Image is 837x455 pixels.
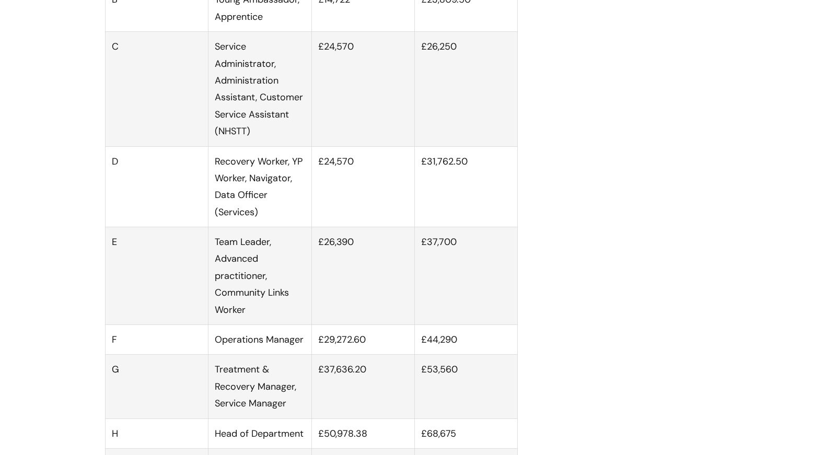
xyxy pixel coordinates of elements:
td: Recovery Worker, YP Worker, Navigator, Data Officer (Services) [208,146,311,227]
td: C [106,32,208,146]
td: £50,978.38 [311,418,414,448]
td: H [106,418,208,448]
td: £53,560 [414,355,517,418]
td: £26,390 [311,227,414,325]
td: F [106,325,208,355]
td: Team Leader, Advanced practitioner, Community Links Worker [208,227,311,325]
td: Treatment & Recovery Manager, Service Manager [208,355,311,418]
td: £31,762.50 [414,146,517,227]
td: £37,700 [414,227,517,325]
td: £24,570 [311,32,414,146]
td: £44,290 [414,325,517,355]
td: E [106,227,208,325]
td: D [106,146,208,227]
td: Operations Manager [208,325,311,355]
td: £26,250 [414,32,517,146]
td: Service Administrator, Administration Assistant, Customer Service Assistant (NHSTT) [208,32,311,146]
td: Head of Department [208,418,311,448]
td: £37,636.20 [311,355,414,418]
td: £24,570 [311,146,414,227]
td: £68,675 [414,418,517,448]
td: G [106,355,208,418]
td: £29,272.60 [311,325,414,355]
